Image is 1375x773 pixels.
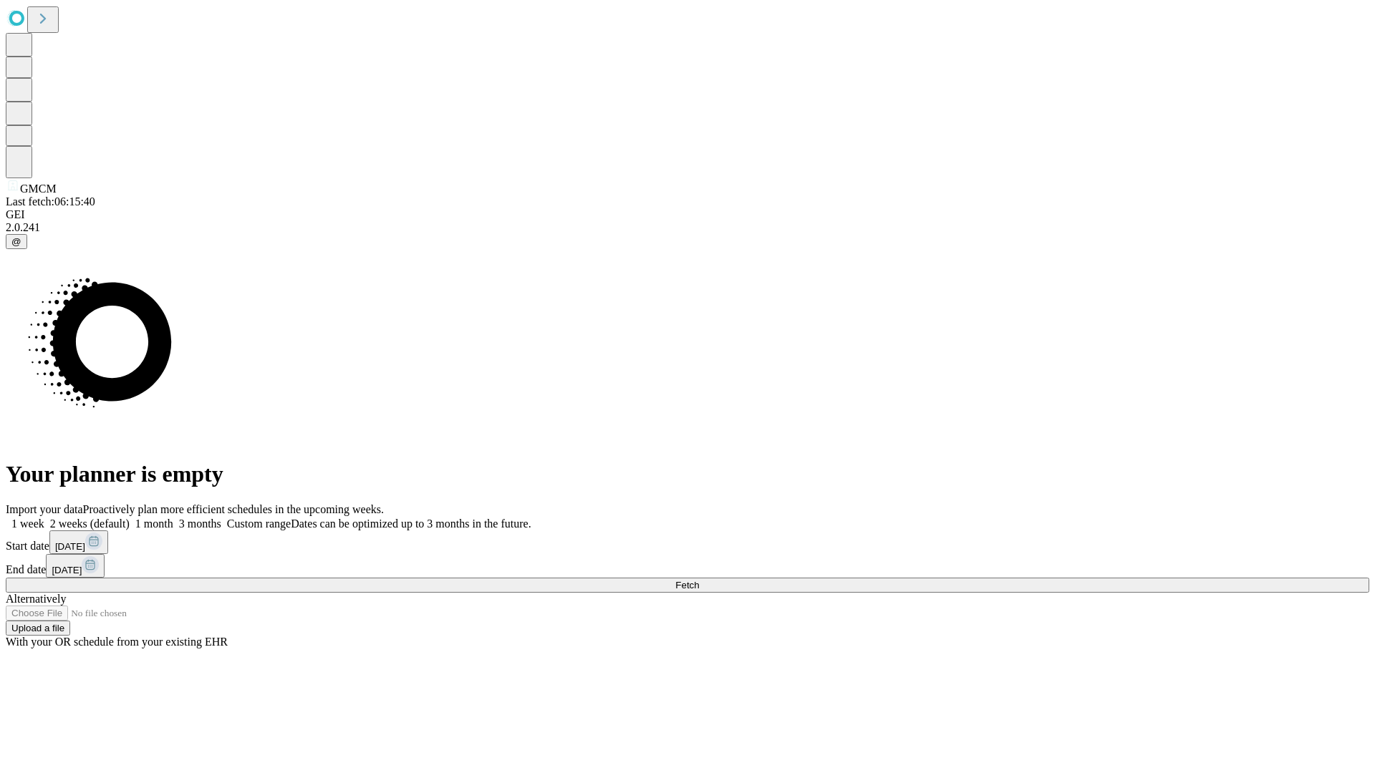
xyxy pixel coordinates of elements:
[11,517,44,530] span: 1 week
[6,208,1369,221] div: GEI
[46,554,105,578] button: [DATE]
[6,461,1369,487] h1: Your planner is empty
[227,517,291,530] span: Custom range
[55,541,85,552] span: [DATE]
[20,183,57,195] span: GMCM
[83,503,384,515] span: Proactively plan more efficient schedules in the upcoming weeks.
[6,621,70,636] button: Upload a file
[6,503,83,515] span: Import your data
[6,195,95,208] span: Last fetch: 06:15:40
[675,580,699,590] span: Fetch
[6,221,1369,234] div: 2.0.241
[6,234,27,249] button: @
[11,236,21,247] span: @
[6,593,66,605] span: Alternatively
[50,517,130,530] span: 2 weeks (default)
[6,554,1369,578] div: End date
[6,578,1369,593] button: Fetch
[6,636,228,648] span: With your OR schedule from your existing EHR
[179,517,221,530] span: 3 months
[6,530,1369,554] div: Start date
[49,530,108,554] button: [DATE]
[135,517,173,530] span: 1 month
[52,565,82,575] span: [DATE]
[291,517,531,530] span: Dates can be optimized up to 3 months in the future.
